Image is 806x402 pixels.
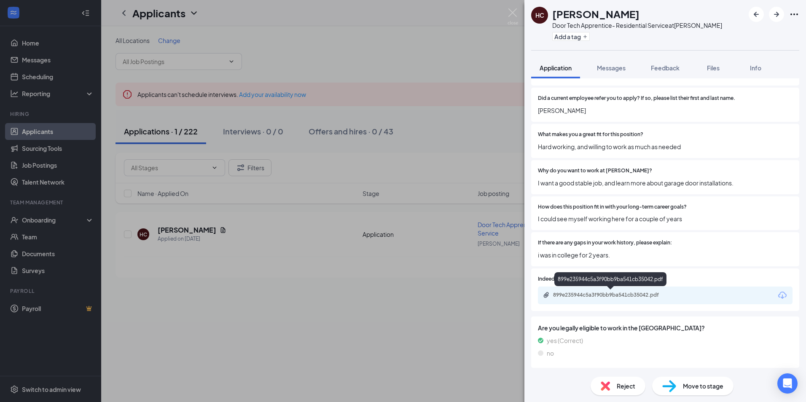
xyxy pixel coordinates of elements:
span: I could see myself working here for a couple of years [538,214,793,223]
span: How does this position fit in with your long-term career goals? [538,203,687,211]
svg: Download [777,290,787,300]
span: If there are any gaps in your work history, please explain: [538,239,672,247]
span: Hard working, and willing to work as much as needed [538,142,793,151]
span: Reject [617,381,635,391]
div: Door Tech Apprentice- Residential Service at [PERSON_NAME] [552,21,722,29]
span: yes (Correct) [547,336,583,345]
button: ArrowLeftNew [749,7,764,22]
div: 899e235944c5a3f90bb9ba541cb35042.pdf [553,292,671,298]
a: Paperclip899e235944c5a3f90bb9ba541cb35042.pdf [543,292,680,300]
h1: [PERSON_NAME] [552,7,639,21]
span: Move to stage [683,381,723,391]
div: HC [535,11,544,19]
svg: ArrowLeftNew [751,9,761,19]
span: Files [707,64,720,72]
svg: Ellipses [789,9,799,19]
span: i was in college for 2 years. [538,250,793,260]
button: PlusAdd a tag [552,32,590,41]
span: Indeed Resume [538,275,575,283]
svg: ArrowRight [771,9,782,19]
span: What makes you a great fit for this position? [538,131,643,139]
span: I want a good stable job, and learn more about garage door installations. [538,178,793,188]
span: no [547,348,554,358]
svg: Paperclip [543,292,550,298]
span: Feedback [651,64,680,72]
span: Info [750,64,761,72]
span: Why do you want to work at [PERSON_NAME]? [538,167,652,175]
span: Did a current employee refer you to apply? If so, please list their first and last name. [538,94,735,102]
div: 899e235944c5a3f90bb9ba541cb35042.pdf [554,272,666,286]
span: [PERSON_NAME] [538,106,793,115]
span: Are you legally eligible to work in the [GEOGRAPHIC_DATA]? [538,323,793,332]
div: Open Intercom Messenger [777,373,798,394]
span: Application [540,64,572,72]
span: Messages [597,64,626,72]
button: ArrowRight [769,7,784,22]
svg: Plus [583,34,588,39]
